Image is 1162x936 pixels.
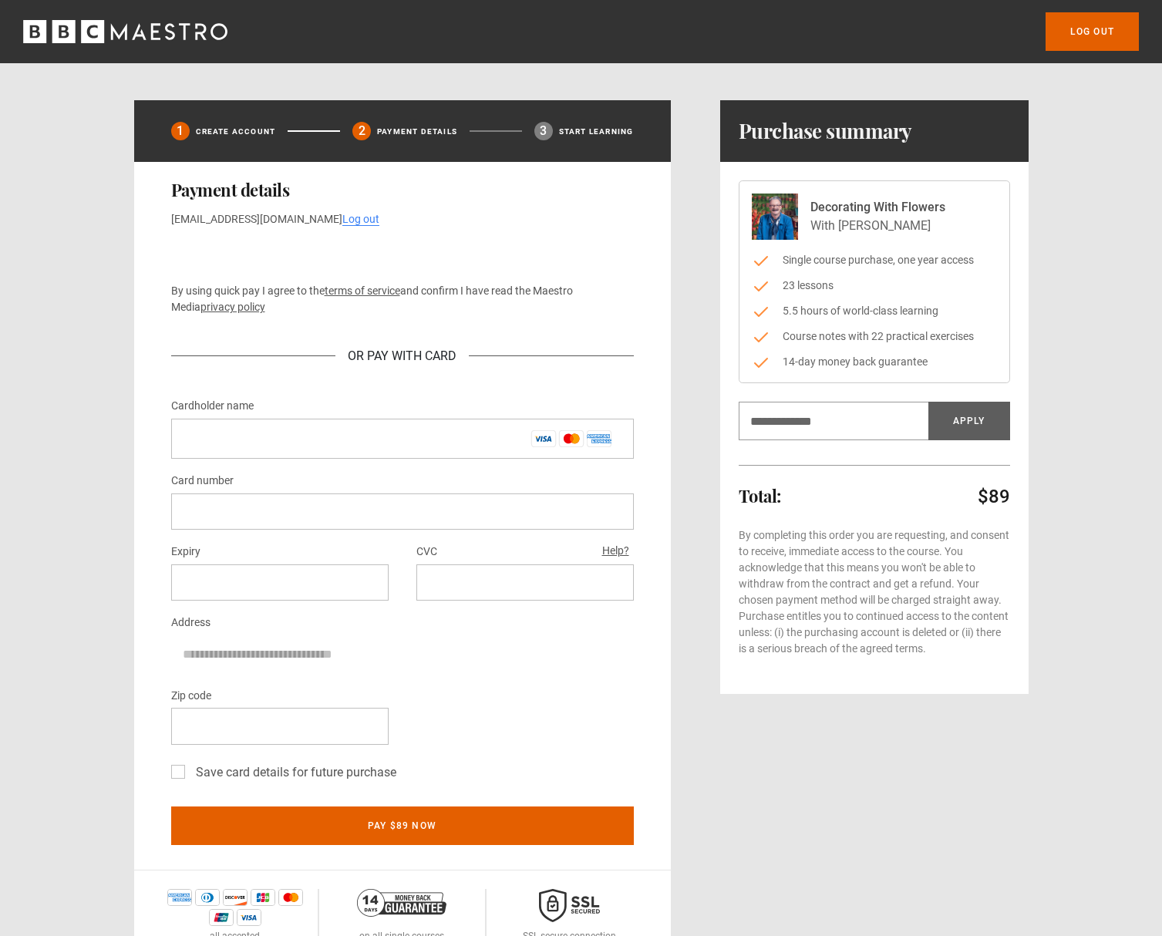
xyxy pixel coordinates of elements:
p: With [PERSON_NAME] [810,217,945,235]
iframe: Secure payment button frame [171,240,634,271]
label: Address [171,614,211,632]
label: Save card details for future purchase [190,763,396,782]
p: $89 [978,484,1010,509]
p: Create Account [196,126,276,137]
a: Log out [1046,12,1139,51]
h2: Payment details [171,180,634,199]
div: Or Pay With Card [335,347,469,365]
iframe: Secure CVC input frame [429,575,621,590]
h2: Total: [739,487,781,505]
img: diners [195,889,220,906]
img: unionpay [209,909,234,926]
a: terms of service [325,285,400,297]
label: Card number [171,472,234,490]
li: 5.5 hours of world-class learning [752,303,997,319]
label: Cardholder name [171,397,254,416]
img: visa [237,909,261,926]
iframe: Secure card number input frame [184,504,621,519]
li: 23 lessons [752,278,997,294]
a: Log out [342,213,379,226]
label: CVC [416,543,437,561]
p: [EMAIL_ADDRESS][DOMAIN_NAME] [171,211,634,227]
iframe: Secure postal code input frame [184,719,376,733]
img: amex [167,889,192,906]
li: Single course purchase, one year access [752,252,997,268]
div: 2 [352,122,371,140]
a: privacy policy [200,301,265,313]
iframe: Secure expiration date input frame [184,575,376,590]
img: discover [223,889,248,906]
p: By using quick pay I agree to the and confirm I have read the Maestro Media [171,283,634,315]
button: Apply [928,402,1010,440]
div: 1 [171,122,190,140]
p: Payment details [377,126,457,137]
img: mastercard [278,889,303,906]
div: 3 [534,122,553,140]
p: By completing this order you are requesting, and consent to receive, immediate access to the cour... [739,527,1010,657]
h1: Purchase summary [739,119,912,143]
label: Expiry [171,543,200,561]
img: jcb [251,889,275,906]
svg: BBC Maestro [23,20,227,43]
li: Course notes with 22 practical exercises [752,328,997,345]
label: Zip code [171,687,211,705]
button: Help? [598,541,634,561]
button: Pay $89 now [171,806,634,845]
img: 14-day-money-back-guarantee-42d24aedb5115c0ff13b.png [357,889,446,917]
p: Start learning [559,126,634,137]
p: Decorating With Flowers [810,198,945,217]
li: 14-day money back guarantee [752,354,997,370]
